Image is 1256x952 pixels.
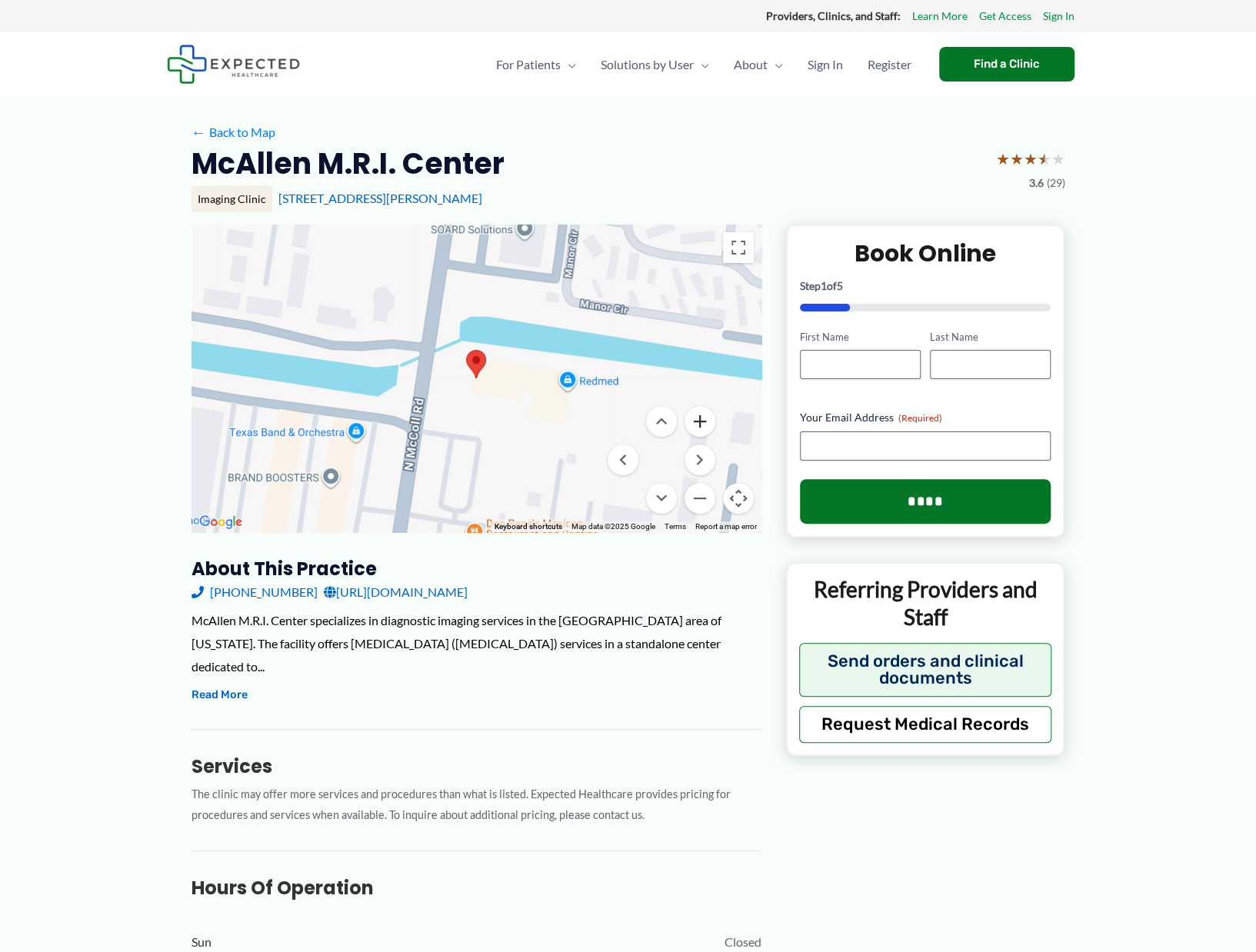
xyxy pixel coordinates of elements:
[855,38,924,92] a: Register
[898,412,942,424] span: (Required)
[808,38,843,92] span: Sign In
[996,145,1010,173] span: ★
[195,512,246,532] img: Google
[800,238,1051,268] h2: Book Online
[192,145,505,182] h2: McAllen M.R.I. Center
[800,410,1051,425] label: Your Email Address
[1010,145,1024,173] span: ★
[192,609,761,677] div: McAllen M.R.I. Center specializes in diagnostic imaging services in the [GEOGRAPHIC_DATA] area of...
[192,876,761,900] h3: Hours of Operation
[799,706,1052,743] button: Request Medical Records
[723,483,754,514] button: Map camera controls
[646,483,677,514] button: Move down
[930,330,1051,345] label: Last Name
[734,38,768,92] span: About
[1051,145,1065,173] span: ★
[601,38,694,92] span: Solutions by User
[195,512,246,532] a: Open this area in Google Maps (opens a new window)
[800,330,921,345] label: First Name
[768,38,783,92] span: Menu Toggle
[721,38,795,92] a: AboutMenu Toggle
[588,38,721,92] a: Solutions by UserMenu Toggle
[766,9,901,22] strong: Providers, Clinics, and Staff:
[484,38,588,92] a: For PatientsMenu Toggle
[821,279,827,292] span: 1
[561,38,576,92] span: Menu Toggle
[192,557,761,581] h3: About this practice
[324,581,468,604] a: [URL][DOMAIN_NAME]
[723,232,754,263] button: Toggle fullscreen view
[1029,173,1044,193] span: 3.6
[1024,145,1038,173] span: ★
[192,186,272,212] div: Imaging Clinic
[495,521,562,532] button: Keyboard shortcuts
[646,406,677,437] button: Move up
[496,38,561,92] span: For Patients
[192,686,248,704] button: Read More
[278,191,482,205] a: [STREET_ADDRESS][PERSON_NAME]
[192,121,275,144] a: ←Back to Map
[1043,6,1074,26] a: Sign In
[912,6,968,26] a: Learn More
[484,38,924,92] nav: Primary Site Navigation
[192,754,761,778] h3: Services
[1038,145,1051,173] span: ★
[167,45,300,84] img: Expected Healthcare Logo - side, dark font, small
[192,784,761,826] p: The clinic may offer more services and procedures than what is listed. Expected Healthcare provid...
[685,406,715,437] button: Zoom in
[192,581,318,604] a: [PHONE_NUMBER]
[800,281,1051,291] p: Step of
[837,279,843,292] span: 5
[192,125,206,139] span: ←
[685,483,715,514] button: Zoom out
[571,522,655,531] span: Map data ©2025 Google
[868,38,911,92] span: Register
[799,643,1052,697] button: Send orders and clinical documents
[694,38,709,92] span: Menu Toggle
[685,444,715,475] button: Move right
[608,444,638,475] button: Move left
[1047,173,1065,193] span: (29)
[979,6,1031,26] a: Get Access
[695,522,757,531] a: Report a map error
[795,38,855,92] a: Sign In
[665,522,686,531] a: Terms (opens in new tab)
[799,575,1052,631] p: Referring Providers and Staff
[939,47,1074,82] a: Find a Clinic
